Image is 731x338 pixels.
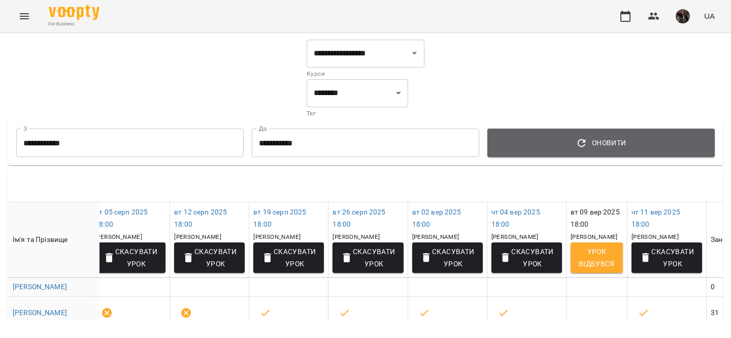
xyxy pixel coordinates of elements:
a: вт 05 серп 202518:00 [95,208,148,228]
button: Оновити [487,129,715,157]
span: UA [704,11,715,21]
a: [PERSON_NAME] [13,309,67,317]
span: [PERSON_NAME] [491,233,539,240]
button: Скасувати Урок [491,242,562,273]
a: вт 19 серп 202518:00 [253,208,306,228]
p: Курси [307,69,424,79]
span: Скасувати Урок [182,245,237,270]
img: Voopty Logo [49,5,99,20]
span: [PERSON_NAME] [632,233,679,240]
span: Оновити [495,137,707,149]
span: Скасувати Урок [341,245,395,270]
span: Скасувати Урок [640,245,694,270]
div: Ім'я та Прізвище [13,234,95,246]
a: чт 04 вер 202518:00 [491,208,540,228]
span: Скасувати Урок [103,245,157,270]
span: [PERSON_NAME] [95,233,142,240]
button: Урок відбувся [571,242,623,273]
a: [PERSON_NAME] [13,283,67,291]
a: чт 11 вер 202518:00 [632,208,680,228]
span: [PERSON_NAME] [412,233,459,240]
button: Скасувати Урок [174,242,245,273]
span: For Business [49,21,99,27]
button: Скасувати Урок [253,242,324,273]
button: Скасувати Урок [412,242,483,273]
span: [PERSON_NAME] [174,233,221,240]
button: Скасувати Урок [333,242,403,273]
button: Скасувати Урок [95,242,165,273]
span: Урок відбувся [579,245,615,270]
img: 8463428bc87f36892c86bf66b209d685.jpg [676,9,690,23]
span: [PERSON_NAME] [253,233,301,240]
button: UA [700,7,719,25]
span: [PERSON_NAME] [333,233,380,240]
a: вт 12 серп 202518:00 [174,208,227,228]
button: Скасувати Урок [632,242,702,273]
th: вт 09 вер 2025 18:00 [566,202,627,278]
span: Скасувати Урок [500,245,554,270]
button: Menu [12,4,37,28]
span: Скасувати Урок [261,245,316,270]
p: Тег [307,109,408,119]
span: Скасувати Урок [420,245,475,270]
a: вт 26 серп 202518:00 [333,208,385,228]
a: вт 02 вер 202518:00 [412,208,461,228]
span: [PERSON_NAME] [571,233,618,240]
